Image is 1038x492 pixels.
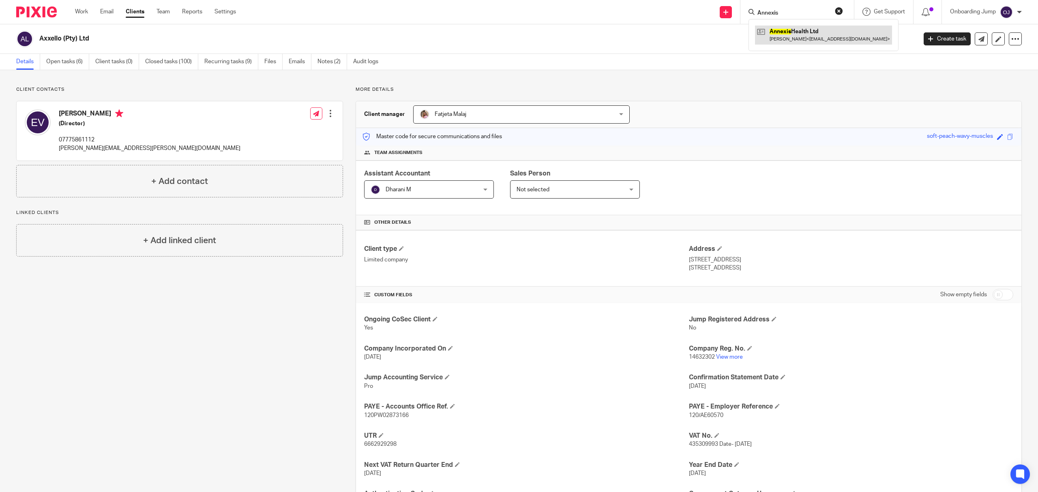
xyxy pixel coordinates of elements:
span: Team assignments [374,150,422,156]
img: svg%3E [1000,6,1013,19]
h4: Client type [364,245,688,253]
h4: CUSTOM FIELDS [364,292,688,298]
h4: Jump Accounting Service [364,373,688,382]
h4: [PERSON_NAME] [59,109,240,120]
button: Clear [835,7,843,15]
span: Yes [364,325,373,331]
p: [PERSON_NAME][EMAIL_ADDRESS][PERSON_NAME][DOMAIN_NAME] [59,144,240,152]
h4: Jump Registered Address [689,315,1013,324]
span: No [689,325,696,331]
h5: (Director) [59,120,240,128]
span: 435309993 Date- [DATE] [689,441,752,447]
h4: Address [689,245,1013,253]
span: Dharani M [386,187,411,193]
h4: + Add contact [151,175,208,188]
h4: UTR [364,432,688,440]
span: [DATE] [364,471,381,476]
h4: Next VAT Return Quarter End [364,461,688,469]
img: svg%3E [16,30,33,47]
input: Search [757,10,830,17]
img: svg%3E [25,109,51,135]
p: Master code for secure communications and files [362,133,502,141]
h4: PAYE - Employer Reference [689,402,1013,411]
span: Assistant Accountant [364,170,430,177]
label: Show empty fields [940,291,987,299]
a: Create task [924,32,971,45]
h4: PAYE - Accounts Office Ref. [364,402,688,411]
h4: Year End Date [689,461,1013,469]
h3: Client manager [364,110,405,118]
a: Emails [289,54,311,70]
span: 120PW02873166 [364,413,409,418]
a: Audit logs [353,54,384,70]
a: Clients [126,8,144,16]
span: Not selected [517,187,549,193]
h4: Company Reg. No. [689,344,1013,353]
span: Pro [364,383,373,389]
h4: Company Incorporated On [364,344,688,353]
a: Team [157,8,170,16]
a: Notes (2) [317,54,347,70]
div: soft-peach-wavy-muscles [927,132,993,141]
a: Reports [182,8,202,16]
p: Linked clients [16,210,343,216]
a: Settings [214,8,236,16]
p: Client contacts [16,86,343,93]
span: [DATE] [364,354,381,360]
img: Pixie [16,6,57,17]
a: Recurring tasks (9) [204,54,258,70]
h4: + Add linked client [143,234,216,247]
p: More details [356,86,1022,93]
h4: Ongoing CoSec Client [364,315,688,324]
a: Open tasks (6) [46,54,89,70]
span: [DATE] [689,383,706,389]
span: 14632302 [689,354,715,360]
p: [STREET_ADDRESS] [689,256,1013,264]
a: Closed tasks (100) [145,54,198,70]
span: Get Support [874,9,905,15]
i: Primary [115,109,123,118]
span: 6662929298 [364,441,397,447]
a: Details [16,54,40,70]
span: [DATE] [689,471,706,476]
a: Email [100,8,114,16]
a: Files [264,54,283,70]
p: Onboarding Jump [950,8,996,16]
p: Limited company [364,256,688,264]
h4: VAT No. [689,432,1013,440]
a: Work [75,8,88,16]
img: svg%3E [371,185,380,195]
a: Client tasks (0) [95,54,139,70]
span: Other details [374,219,411,226]
h4: Confirmation Statement Date [689,373,1013,382]
span: Fatjeta Malaj [435,111,466,117]
img: MicrosoftTeams-image%20(5).png [420,109,429,119]
a: View more [716,354,743,360]
p: [STREET_ADDRESS] [689,264,1013,272]
span: Sales Person [510,170,550,177]
span: 120/AE60570 [689,413,723,418]
h2: Axxello (Pty) Ltd [39,34,737,43]
p: 07775861112 [59,136,240,144]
